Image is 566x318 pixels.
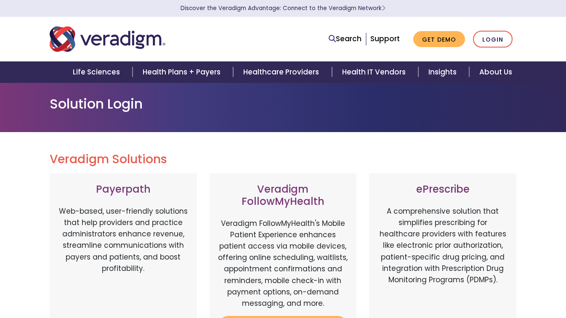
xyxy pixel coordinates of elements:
p: A comprehensive solution that simplifies prescribing for healthcare providers with features like ... [377,206,508,317]
h3: ePrescribe [377,183,508,196]
a: Life Sciences [63,61,133,83]
a: Insights [418,61,469,83]
p: Web-based, user-friendly solutions that help providers and practice administrators enhance revenu... [58,206,189,317]
h1: Solution Login [50,96,517,112]
a: Discover the Veradigm Advantage: Connect to the Veradigm NetworkLearn More [181,4,385,12]
img: Veradigm logo [50,25,165,53]
a: Get Demo [413,31,465,48]
h2: Veradigm Solutions [50,152,517,167]
h3: Veradigm FollowMyHealth [218,183,348,208]
a: Healthcare Providers [233,61,332,83]
a: Support [370,34,400,44]
span: Learn More [382,4,385,12]
a: About Us [469,61,522,83]
p: Veradigm FollowMyHealth's Mobile Patient Experience enhances patient access via mobile devices, o... [218,218,348,310]
a: Health Plans + Payers [133,61,233,83]
a: Login [473,31,513,48]
a: Search [329,33,361,45]
a: Health IT Vendors [332,61,418,83]
h3: Payerpath [58,183,189,196]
